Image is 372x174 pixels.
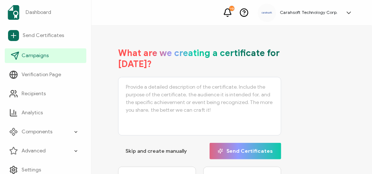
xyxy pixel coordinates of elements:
img: a9ee5910-6a38-4b3f-8289-cffb42fa798b.svg [262,12,273,14]
a: Campaigns [5,48,86,63]
button: Skip and create manually [118,143,194,159]
span: Components [22,128,52,136]
span: Send Certificates [218,148,273,154]
span: Dashboard [26,9,51,16]
span: Advanced [22,147,46,155]
a: Analytics [5,105,86,120]
div: 10 [229,6,234,11]
span: Campaigns [22,52,49,59]
span: Skip and create manually [125,149,187,154]
button: Send Certificates [210,143,281,159]
h5: Carahsoft Technology Corp. [280,10,338,15]
span: Settings [22,166,41,174]
span: Recipients [22,90,46,97]
a: Recipients [5,86,86,101]
span: Analytics [22,109,43,116]
span: Send Certificates [23,32,64,39]
a: Verification Page [5,67,86,82]
a: Send Certificates [5,27,86,44]
h1: What are we creating a certificate for [DATE]? [118,48,281,70]
img: sertifier-logomark-colored.svg [8,5,19,20]
span: Verification Page [22,71,61,78]
a: Dashboard [5,2,86,23]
